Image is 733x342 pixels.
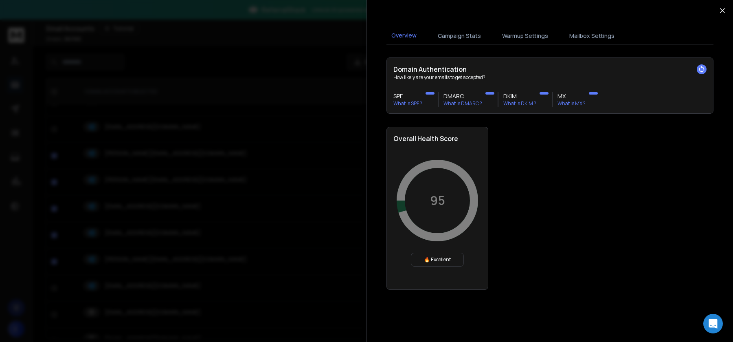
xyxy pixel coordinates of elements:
p: What is SPF ? [393,100,422,107]
p: What is MX ? [557,100,586,107]
button: Overview [386,26,421,45]
button: Mailbox Settings [564,27,619,45]
h2: Domain Authentication [393,64,707,74]
h3: DMARC [443,92,482,100]
button: Warmup Settings [497,27,553,45]
div: Open Intercom Messenger [703,314,723,333]
p: 95 [430,193,445,208]
h3: MX [557,92,586,100]
h3: SPF [393,92,422,100]
button: Campaign Stats [433,27,486,45]
div: 🔥 Excellent [411,253,464,267]
h2: Overall Health Score [393,134,481,143]
h3: DKIM [503,92,536,100]
p: What is DMARC ? [443,100,482,107]
p: What is DKIM ? [503,100,536,107]
p: How likely are your emails to get accepted? [393,74,707,81]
